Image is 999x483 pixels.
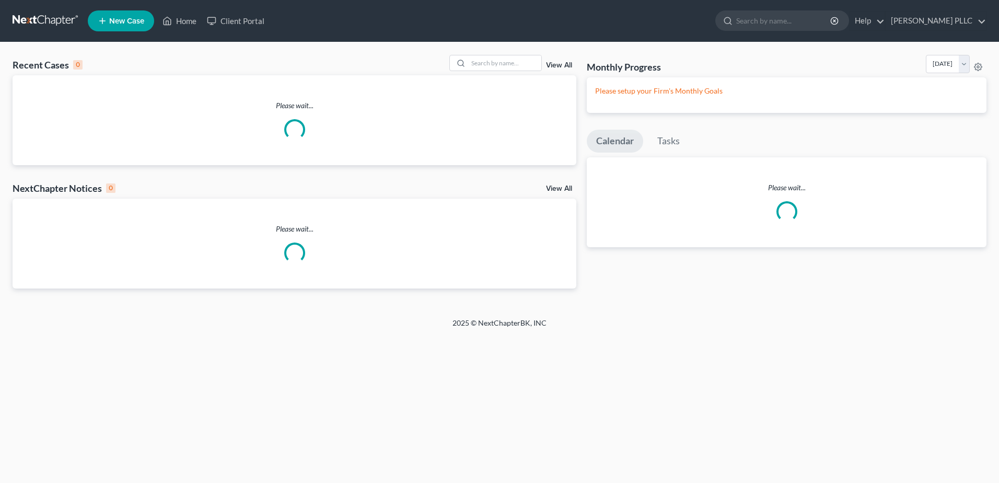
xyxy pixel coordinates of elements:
input: Search by name... [736,11,832,30]
input: Search by name... [468,55,541,71]
div: 2025 © NextChapterBK, INC [202,318,797,337]
div: NextChapter Notices [13,182,115,194]
p: Please wait... [13,224,576,234]
h3: Monthly Progress [587,61,661,73]
a: Calendar [587,130,643,153]
p: Please wait... [587,182,986,193]
a: Home [157,11,202,30]
a: Client Portal [202,11,270,30]
a: View All [546,185,572,192]
a: View All [546,62,572,69]
p: Please wait... [13,100,576,111]
div: 0 [73,60,83,70]
a: Tasks [648,130,689,153]
a: [PERSON_NAME] PLLC [886,11,986,30]
div: Recent Cases [13,59,83,71]
p: Please setup your Firm's Monthly Goals [595,86,978,96]
div: 0 [106,183,115,193]
a: Help [850,11,885,30]
span: New Case [109,17,144,25]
